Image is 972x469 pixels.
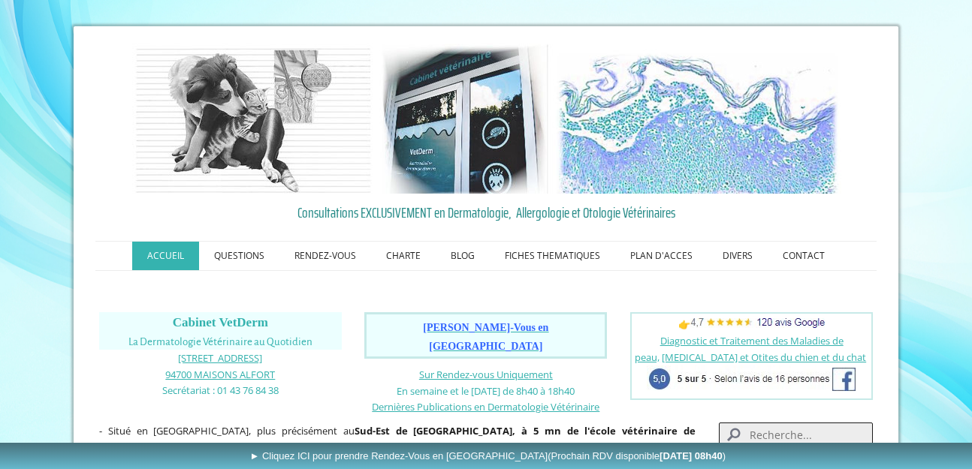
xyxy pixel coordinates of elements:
b: [DATE] 08h40 [660,450,723,461]
a: Dernières Publications en Dermatologie Vétérinaire [372,399,599,413]
a: DIVERS [708,242,768,270]
a: QUESTIONS [199,242,279,270]
strong: Sud-Est de [GEOGRAPHIC_DATA], à 5 mn de l'école vétérinaire de [GEOGRAPHIC_DATA] [99,424,696,454]
span: La Dermatologie Vétérinaire au Quotidien [128,336,312,347]
a: RENDEZ-VOUS [279,242,371,270]
a: CONTACT [768,242,840,270]
a: FICHES THEMATIQUES [490,242,615,270]
a: 94700 MAISONS ALFORT [165,367,275,381]
a: Sur Rendez-vous Uniquement [419,368,553,381]
span: Cabinet VetDerm [173,315,268,329]
a: BLOG [436,242,490,270]
span: [PERSON_NAME]-Vous en [GEOGRAPHIC_DATA] [423,322,548,352]
span: Dernières Publications en Dermatologie Vétérinaire [372,400,599,413]
b: Cabinet VetDerm est la seule structure Vétérinaire en [214,440,495,453]
span: Secrétariat : 01 43 76 84 38 [162,383,279,397]
a: Consultations EXCLUSIVEMENT en Dermatologie, Allergologie et Otologie Vétérinaires [99,201,873,224]
span: (Prochain RDV disponible ) [548,450,726,461]
a: ACCUEIL [132,242,199,270]
input: Search [719,422,873,447]
a: Diagnostic et Traitement des Maladies de peau, [635,334,844,364]
a: [STREET_ADDRESS] [178,350,262,365]
a: [MEDICAL_DATA] et Otites du chien et du chat [662,350,866,364]
span: ► Cliquez ICI pour prendre Rendez-Vous en [GEOGRAPHIC_DATA] [249,450,726,461]
a: PLAN D'ACCES [615,242,708,270]
a: [PERSON_NAME]-Vous en [GEOGRAPHIC_DATA] [423,323,548,352]
a: CHARTE [371,242,436,270]
span: En semaine et le [DATE] de 8h40 à 18h40 [397,384,575,398]
strong: le [201,440,210,453]
span: 94700 MAISONS ALFORT [165,368,275,381]
span: 👉 [678,317,825,331]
